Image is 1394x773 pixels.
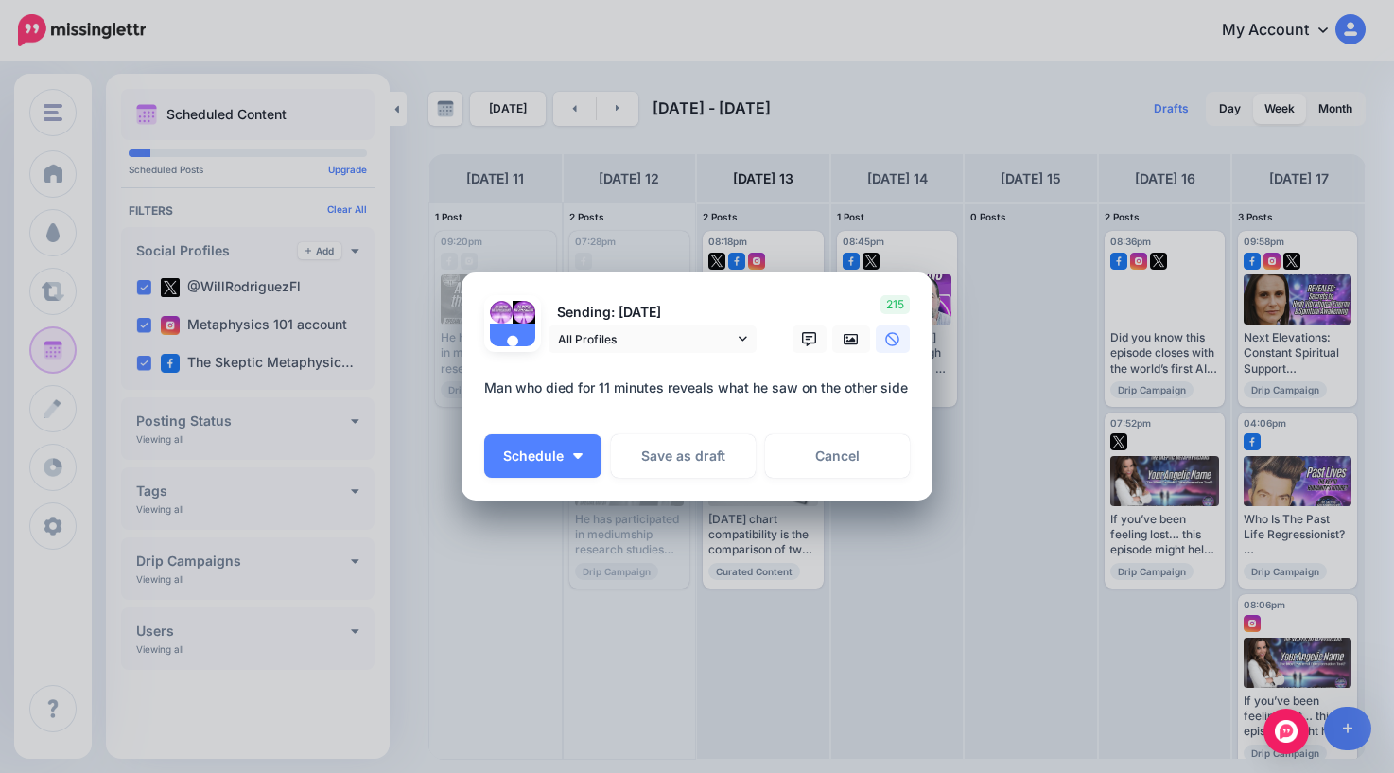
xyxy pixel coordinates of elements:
[513,301,535,324] img: 397599238_854002456209143_7495850539788434841_n-bsa141966.jpg
[573,453,583,459] img: arrow-down-white.png
[765,434,910,478] a: Cancel
[484,377,919,399] div: Man who died for 11 minutes reveals what he saw on the other side
[558,329,734,349] span: All Profiles
[490,324,535,369] img: user_default_image.png
[611,434,756,478] button: Save as draft
[503,449,564,463] span: Schedule
[1263,709,1309,754] div: Open Intercom Messenger
[880,295,910,314] span: 215
[490,301,513,324] img: 398694559_755142363325592_1851666557881600205_n-bsa141941.jpg
[549,325,757,353] a: All Profiles
[549,302,757,324] p: Sending: [DATE]
[484,434,601,478] button: Schedule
